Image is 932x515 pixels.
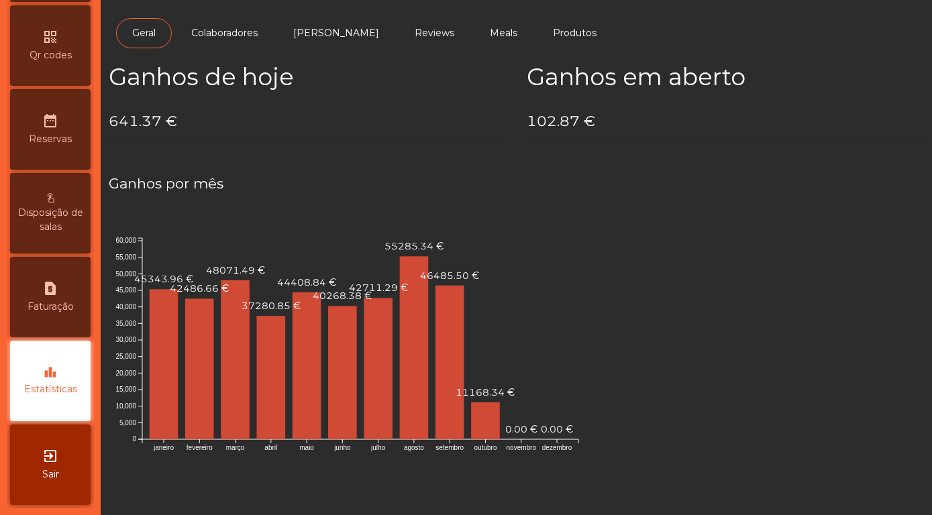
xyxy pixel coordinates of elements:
text: 55285.34 € [384,240,444,252]
text: 37280.85 € [242,300,301,312]
i: request_page [42,280,58,296]
text: julho [370,444,386,451]
span: Disposição de salas [13,206,87,234]
i: exit_to_app [42,448,58,464]
text: março [226,444,245,451]
text: 15,000 [115,386,136,393]
text: agosto [404,444,424,451]
a: Produtos [537,18,613,48]
text: 55,000 [115,253,136,261]
text: abril [264,444,277,451]
h4: Ganhos por mês [109,174,924,194]
text: 45343.96 € [134,273,193,285]
h4: 641.37 € [109,111,507,131]
h2: Ganhos em aberto [527,63,925,91]
text: 30,000 [115,336,136,343]
a: Colaboradores [175,18,274,48]
text: 44408.84 € [277,276,336,288]
span: Sair [42,467,59,481]
text: 42711.29 € [349,282,408,294]
text: janeiro [153,444,174,451]
text: 0.00 € [541,423,573,435]
span: Qr codes [30,48,72,62]
text: dezembro [542,444,572,451]
text: 60,000 [115,237,136,244]
a: Meals [474,18,533,48]
text: 5,000 [119,418,136,426]
text: fevereiro [187,444,213,451]
a: [PERSON_NAME] [277,18,395,48]
a: Reviews [399,18,470,48]
text: 48071.49 € [206,264,265,276]
a: Geral [116,18,172,48]
span: Reservas [29,132,72,146]
i: qr_code [42,29,58,45]
i: leaderboard [44,365,57,379]
text: junho [333,444,351,451]
h4: 102.87 € [527,111,925,131]
i: date_range [42,113,58,129]
text: 20,000 [115,369,136,376]
text: 11168.34 € [456,386,515,398]
text: 46485.50 € [420,270,479,282]
text: 35,000 [115,319,136,327]
span: Faturação [28,300,74,314]
text: novembro [507,444,537,451]
h2: Ganhos de hoje [109,63,507,91]
text: 40,000 [115,303,136,310]
text: 45,000 [115,286,136,294]
text: 50,000 [115,270,136,277]
text: outubro [474,444,497,451]
text: 0.00 € [505,423,537,435]
text: 40268.38 € [313,290,372,302]
text: setembro [435,444,464,451]
span: Estatísticas [24,382,77,396]
text: 42486.66 € [170,282,229,294]
text: maio [299,444,314,451]
text: 10,000 [115,402,136,410]
text: 0 [132,435,136,443]
text: 25,000 [115,353,136,360]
